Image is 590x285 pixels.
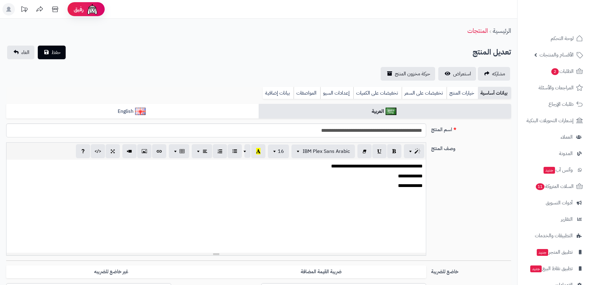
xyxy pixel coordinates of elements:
a: العربية [259,104,511,119]
a: تحديثات المنصة [16,3,32,17]
img: English [135,108,146,115]
a: لوحة التحكم [521,31,586,46]
img: العربية [386,108,396,115]
label: وصف المنتج [429,142,514,152]
span: الغاء [21,49,29,56]
img: ai-face.png [86,3,98,16]
a: English [6,104,259,119]
span: التقارير [561,215,573,224]
a: المراجعات والأسئلة [521,80,586,95]
span: جديد [530,265,542,272]
h2: تعديل المنتج [473,46,511,59]
span: المراجعات والأسئلة [539,83,574,92]
a: التطبيقات والخدمات [521,228,586,243]
span: الطلبات [551,67,574,76]
a: إشعارات التحويلات البنكية [521,113,586,128]
a: تطبيق نقاط البيعجديد [521,261,586,276]
button: 16 [268,145,289,158]
span: التطبيقات والخدمات [535,231,573,240]
span: وآتس آب [543,166,573,174]
a: بيانات إضافية [263,87,294,99]
a: خيارات المنتج [447,87,478,99]
span: السلات المتروكة [535,182,574,191]
a: المنتجات [467,26,488,35]
span: جديد [544,167,555,174]
a: السلات المتروكة11 [521,179,586,194]
button: IBM Plex Sans Arabic [291,145,355,158]
span: 2 [551,68,559,75]
span: 11 [536,183,544,190]
button: حفظ [38,46,66,59]
a: طلبات الإرجاع [521,97,586,112]
span: تطبيق نقاط البيع [530,264,573,273]
span: الأقسام والمنتجات [540,51,574,59]
span: العملاء [561,133,573,141]
span: لوحة التحكم [551,34,574,43]
a: الغاء [7,46,34,59]
label: اسم المنتج [429,123,514,133]
a: العملاء [521,130,586,145]
a: المواصفات [294,87,320,99]
a: وآتس آبجديد [521,163,586,177]
span: مشاركه [492,70,505,78]
a: تخفيضات على الكميات [353,87,402,99]
span: رفيق [74,6,84,13]
span: طلبات الإرجاع [548,100,574,109]
a: استعراض [438,67,476,81]
a: تخفيضات على السعر [402,87,447,99]
span: 16 [278,148,284,155]
a: المدونة [521,146,586,161]
span: استعراض [453,70,471,78]
span: حفظ [51,49,61,56]
span: حركة مخزون المنتج [395,70,430,78]
span: إشعارات التحويلات البنكية [527,116,574,125]
label: خاضع للضريبة [429,265,514,275]
a: بيانات أساسية [478,87,511,99]
span: تطبيق المتجر [536,248,573,256]
a: التقارير [521,212,586,227]
span: IBM Plex Sans Arabic [303,148,350,155]
span: أدوات التسويق [546,198,573,207]
a: الطلبات2 [521,64,586,79]
label: ضريبة القيمة المضافة [216,265,426,278]
a: إعدادات السيو [320,87,353,99]
a: حركة مخزون المنتج [381,67,435,81]
a: الرئيسية [493,26,511,35]
a: مشاركه [478,67,510,81]
span: المدونة [559,149,573,158]
span: جديد [537,249,548,256]
label: غير خاضع للضريبه [6,265,216,278]
a: تطبيق المتجرجديد [521,245,586,260]
a: أدوات التسويق [521,195,586,210]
